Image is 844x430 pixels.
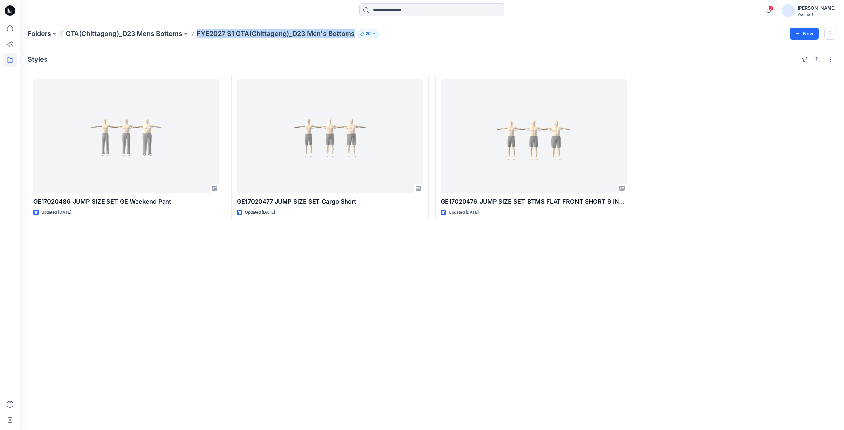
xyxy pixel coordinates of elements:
a: GE17020477_JUMP SIZE SET_Cargo Short [237,79,423,193]
div: [PERSON_NAME] [798,4,836,12]
p: GE17020476_JUMP SIZE SET_BTMS FLAT FRONT SHORT 9 INCH [441,197,627,206]
p: Updated [DATE] [449,209,479,216]
p: Updated [DATE] [41,209,71,216]
p: GE17020477_JUMP SIZE SET_Cargo Short [237,197,423,206]
p: GE17020486_JUMP SIZE SET_GE Weekend Pant [33,197,219,206]
img: avatar [782,4,795,17]
a: CTA(Chittagong)_D23 Mens Bottoms [66,29,182,38]
button: New [790,28,819,40]
p: FYE2027 S1 CTA(Chittagong)_D23 Men's Bottoms [197,29,355,38]
a: Folders [28,29,51,38]
span: 3 [768,6,773,11]
a: GE17020486_JUMP SIZE SET_GE Weekend Pant [33,79,219,193]
button: 20 [357,29,379,38]
p: Updated [DATE] [245,209,275,216]
h4: Styles [28,55,47,63]
p: 20 [366,30,371,37]
div: Walmart [798,12,836,17]
a: GE17020476_JUMP SIZE SET_BTMS FLAT FRONT SHORT 9 INCH [441,79,627,193]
